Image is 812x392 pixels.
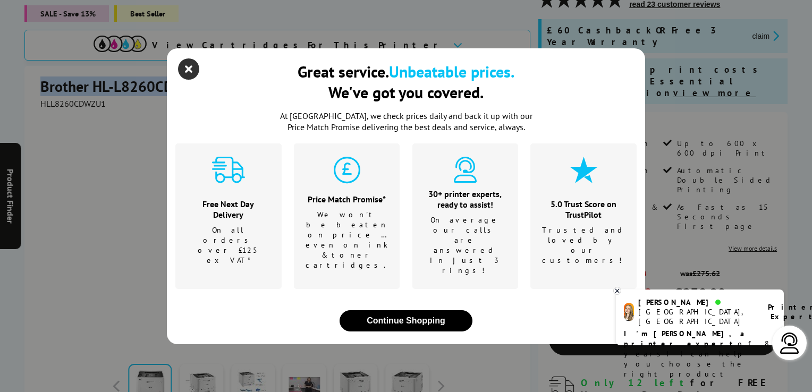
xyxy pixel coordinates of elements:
[426,189,505,210] div: 30+ printer experts, ready to assist!
[389,61,514,82] b: Unbeatable prices.
[624,303,634,321] img: amy-livechat.png
[298,61,514,103] div: Great service. We've got you covered.
[426,215,505,276] p: On average our calls are answered in just 3 rings!
[181,61,197,77] button: close modal
[638,307,755,326] div: [GEOGRAPHIC_DATA], [GEOGRAPHIC_DATA]
[189,225,268,266] p: On all orders over £125 ex VAT*
[306,194,388,204] div: Price Match Promise*
[306,210,388,270] p: We won't be beaten on price …even on ink & toner cartridges.
[542,199,625,220] div: 5.0 Trust Score on TrustPilot
[189,199,268,220] div: Free Next Day Delivery
[638,297,755,307] div: [PERSON_NAME]
[542,225,625,266] p: Trusted and loved by our customers!
[779,333,800,354] img: user-headset-light.svg
[624,329,776,379] p: of 8 years! I can help you choose the right product
[624,329,748,348] b: I'm [PERSON_NAME], a printer expert
[273,110,539,133] p: At [GEOGRAPHIC_DATA], we check prices daily and back it up with our Price Match Promise deliverin...
[340,310,472,331] button: close modal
